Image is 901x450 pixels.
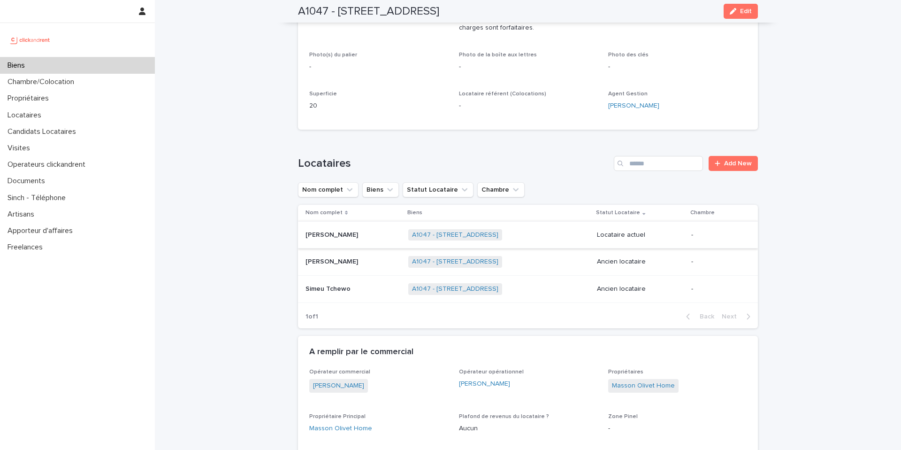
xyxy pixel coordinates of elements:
p: Artisans [4,210,42,219]
span: Back [694,313,714,320]
button: Statut Locataire [403,182,473,197]
p: Simeu Tchewo [305,283,352,293]
p: - [309,62,448,72]
p: - [691,285,743,293]
p: Aucun [459,424,597,434]
span: Agent Gestion [608,91,648,97]
tr: [PERSON_NAME][PERSON_NAME] A1047 - [STREET_ADDRESS] Locataire actuel- [298,221,758,248]
p: Visites [4,144,38,153]
p: Ancien locataire [597,258,683,266]
p: Statut Locataire [596,208,640,218]
span: Superficie [309,91,337,97]
p: Propriétaires [4,94,56,103]
p: Chambre [690,208,715,218]
p: Sinch - Téléphone [4,194,73,202]
a: A1047 - [STREET_ADDRESS] [412,285,498,293]
a: Masson Olivet Home [309,424,372,434]
p: Nom complet [305,208,343,218]
button: Chambre [477,182,525,197]
p: Biens [4,61,32,70]
input: Search [614,156,703,171]
button: Back [679,312,718,321]
a: A1047 - [STREET_ADDRESS] [412,231,498,239]
h2: A remplir par le commercial [309,347,413,357]
span: Opérateur opérationnel [459,369,524,375]
span: Edit [740,8,752,15]
a: Add New [709,156,758,171]
p: - [691,231,743,239]
span: Opérateur commercial [309,369,370,375]
span: Locataire référent (Colocations) [459,91,546,97]
button: Biens [362,182,399,197]
tr: [PERSON_NAME][PERSON_NAME] A1047 - [STREET_ADDRESS] Ancien locataire- [298,248,758,276]
p: - [608,62,747,72]
p: - [608,424,747,434]
p: 20 [309,101,448,111]
p: Freelances [4,243,50,252]
p: Biens [407,208,422,218]
img: UCB0brd3T0yccxBKYDjQ [8,31,53,49]
a: [PERSON_NAME] [608,101,659,111]
button: Next [718,312,758,321]
span: Propriétaires [608,369,643,375]
p: 1 of 1 [298,305,326,328]
p: Operateurs clickandrent [4,160,93,169]
p: [PERSON_NAME] [305,229,360,239]
span: Zone Pinel [608,414,638,419]
button: Edit [724,4,758,19]
p: - [459,101,597,111]
p: Locataire actuel [597,231,683,239]
p: Chambre/Colocation [4,78,82,86]
span: Photo(s) du palier [309,52,357,58]
h1: Locataires [298,157,610,171]
p: Ancien locataire [597,285,683,293]
p: Locataires [4,111,49,120]
p: Apporteur d'affaires [4,226,80,235]
span: Add New [724,160,752,167]
span: Propriétaire Principal [309,414,366,419]
p: Documents [4,177,53,186]
a: A1047 - [STREET_ADDRESS] [412,258,498,266]
a: Masson Olivet Home [612,381,675,391]
h2: A1047 - [STREET_ADDRESS] [298,5,439,18]
p: - [691,258,743,266]
p: [PERSON_NAME] [305,256,360,266]
a: [PERSON_NAME] [313,381,364,391]
span: Next [722,313,742,320]
a: [PERSON_NAME] [459,379,510,389]
span: Photo des clés [608,52,649,58]
span: Photo de la boîte aux lettres [459,52,537,58]
button: Nom complet [298,182,359,197]
span: Plafond de revenus du locataire ? [459,414,549,419]
p: Candidats Locataires [4,127,84,136]
tr: Simeu TchewoSimeu Tchewo A1047 - [STREET_ADDRESS] Ancien locataire- [298,276,758,303]
p: - [459,62,597,72]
